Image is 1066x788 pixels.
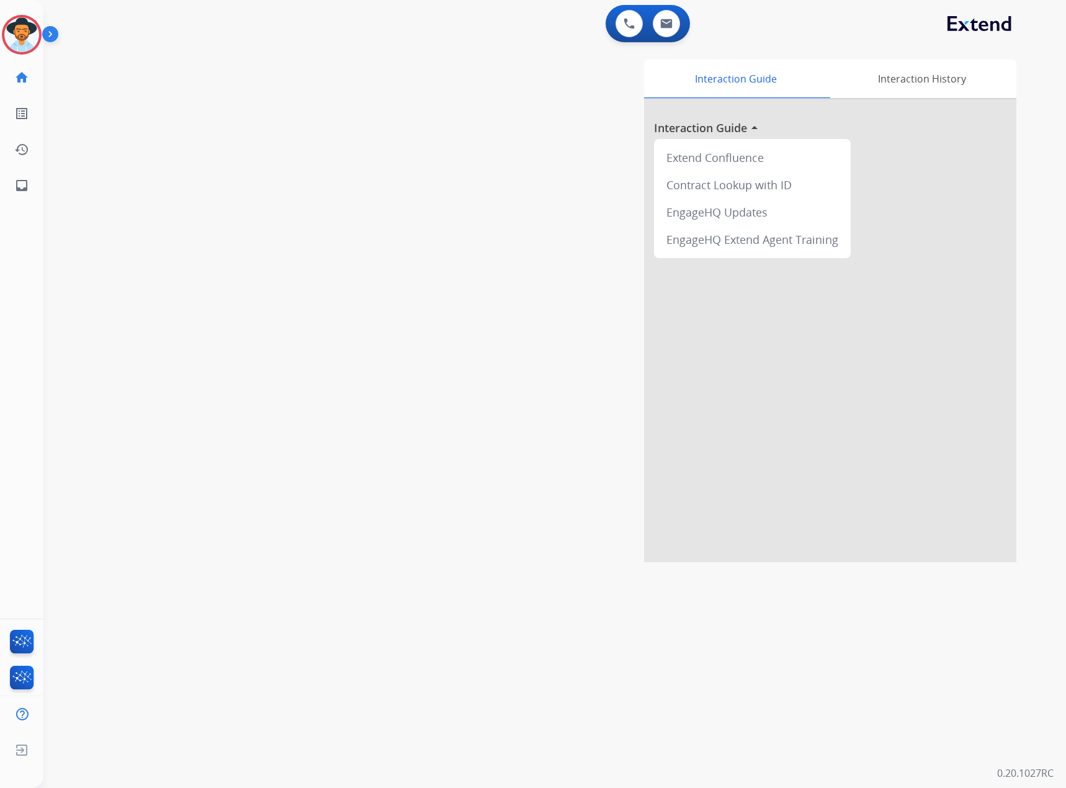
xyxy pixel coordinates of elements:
div: Contract Lookup with ID [659,171,846,199]
mat-icon: list_alt [14,106,29,121]
div: Extend Confluence [659,144,846,171]
img: avatar [4,17,39,52]
div: Interaction History [827,60,1016,98]
div: EngageHQ Updates [659,199,846,226]
p: 0.20.1027RC [997,766,1054,781]
mat-icon: history [14,142,29,157]
mat-icon: inbox [14,178,29,193]
div: Interaction Guide [644,60,827,98]
mat-icon: home [14,70,29,85]
div: EngageHQ Extend Agent Training [659,226,846,253]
